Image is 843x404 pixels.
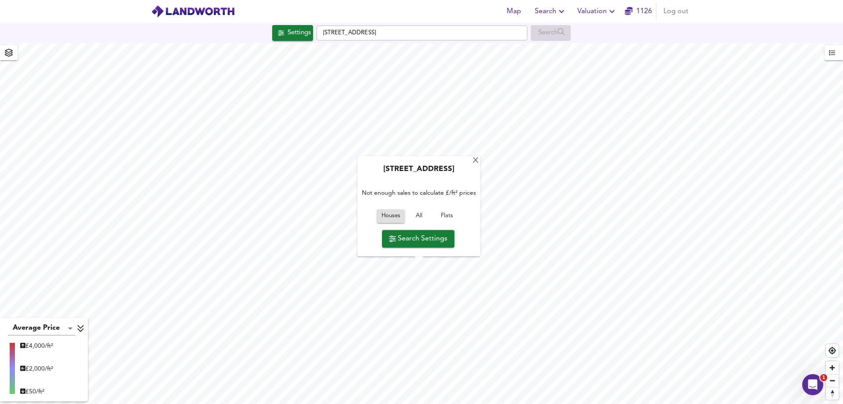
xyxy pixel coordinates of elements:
a: 1126 [625,5,652,18]
button: Map [500,3,528,20]
span: Search Settings [389,233,447,245]
button: All [405,210,433,223]
button: Zoom in [826,361,839,374]
div: Settings [288,27,311,39]
button: Reset bearing to north [826,387,839,400]
button: Find my location [826,344,839,357]
iframe: Intercom live chat [802,374,823,395]
div: Average Price [8,321,76,335]
div: [STREET_ADDRESS] [362,165,476,179]
div: Enable a Source before running a Search [531,25,571,41]
span: Houses [381,211,400,222]
span: Reset bearing to north [826,387,839,400]
input: Enter a location... [317,25,527,40]
img: logo [151,5,235,18]
span: Search [535,5,567,18]
button: Zoom out [826,374,839,387]
span: Map [503,5,524,18]
div: Not enough sales to calculate £/ft² prices [362,179,476,207]
div: £ 4,000/ft² [20,342,53,350]
button: Settings [272,25,313,41]
button: Search [531,3,570,20]
span: Valuation [577,5,617,18]
button: 1126 [624,3,652,20]
span: All [407,211,431,222]
button: Search Settings [382,230,454,247]
span: Log out [663,5,688,18]
button: Houses [377,210,405,223]
button: Valuation [574,3,621,20]
div: X [472,157,479,165]
button: Flats [433,210,461,223]
button: Log out [660,3,692,20]
span: 1 [820,374,827,381]
span: Flats [435,211,459,222]
div: Click to configure Search Settings [272,25,313,41]
div: £ 2,000/ft² [20,364,53,373]
div: £ 50/ft² [20,387,53,396]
